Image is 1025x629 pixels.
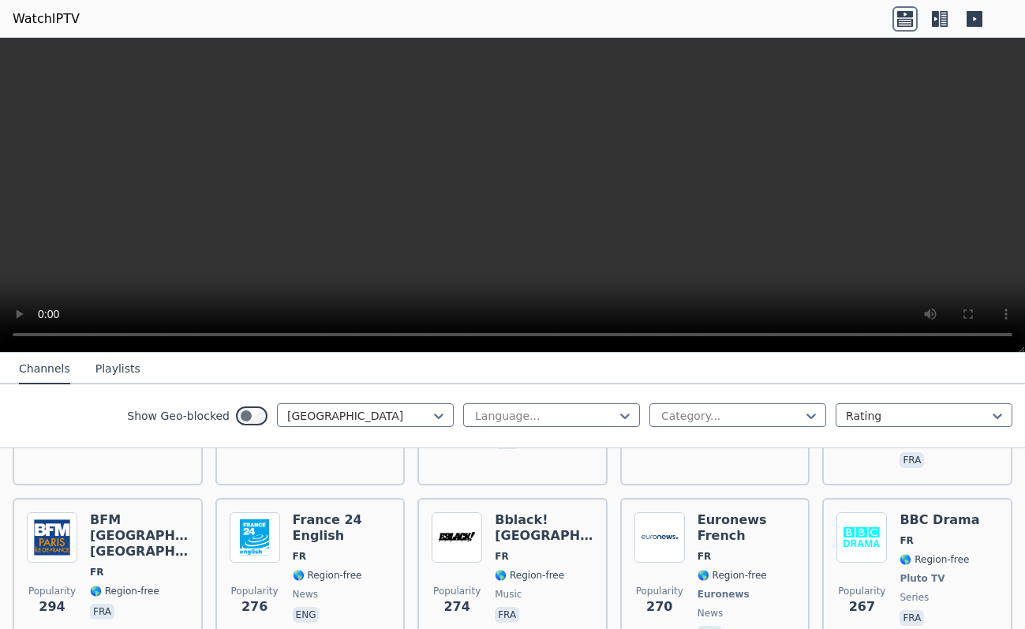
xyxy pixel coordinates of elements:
[433,585,481,597] span: Popularity
[900,512,979,528] h6: BBC Drama
[293,512,391,544] h6: France 24 English
[432,512,482,563] img: Bblack! Africa
[495,512,593,544] h6: Bblack! [GEOGRAPHIC_DATA]
[443,597,469,616] span: 274
[646,597,672,616] span: 270
[900,452,924,468] p: fra
[19,354,70,384] button: Channels
[495,607,519,623] p: fra
[231,585,279,597] span: Popularity
[127,408,230,424] label: Show Geo-blocked
[95,354,140,384] button: Playlists
[900,572,945,585] span: Pluto TV
[13,9,80,28] a: WatchIPTV
[900,534,913,547] span: FR
[495,588,522,601] span: music
[495,569,564,582] span: 🌎 Region-free
[636,585,683,597] span: Popularity
[90,585,159,597] span: 🌎 Region-free
[28,585,76,597] span: Popularity
[900,610,924,626] p: fra
[900,553,969,566] span: 🌎 Region-free
[900,591,929,604] span: series
[634,512,685,563] img: Euronews French
[698,569,767,582] span: 🌎 Region-free
[698,512,796,544] h6: Euronews French
[293,550,306,563] span: FR
[293,569,362,582] span: 🌎 Region-free
[293,588,318,601] span: news
[90,512,189,560] h6: BFM [GEOGRAPHIC_DATA] [GEOGRAPHIC_DATA]
[90,566,103,578] span: FR
[698,607,723,620] span: news
[27,512,77,563] img: BFM Paris Ile-de-France
[90,604,114,620] p: fra
[293,607,320,623] p: eng
[230,512,280,563] img: France 24 English
[698,550,711,563] span: FR
[241,597,267,616] span: 276
[836,512,887,563] img: BBC Drama
[495,550,508,563] span: FR
[39,597,65,616] span: 294
[698,588,750,601] span: Euronews
[838,585,885,597] span: Popularity
[849,597,875,616] span: 267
